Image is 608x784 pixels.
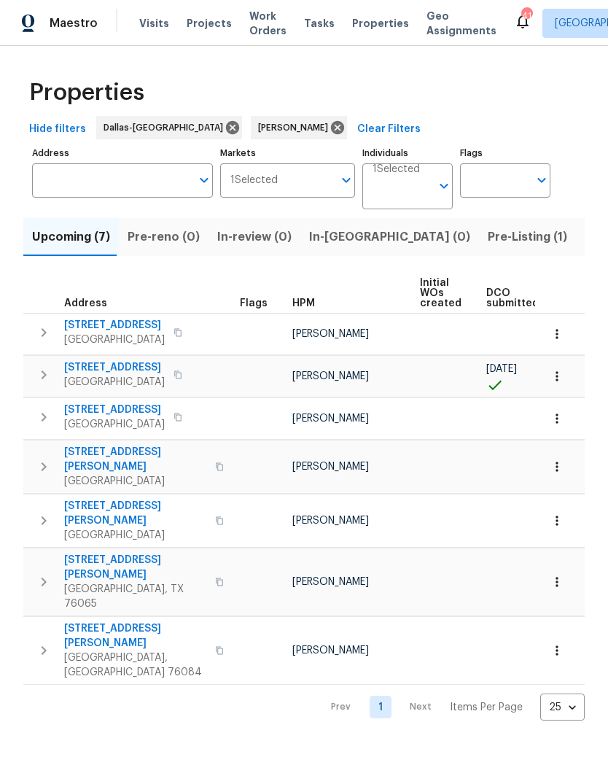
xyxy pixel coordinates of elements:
span: Pre-Listing (1) [488,227,567,247]
span: Tasks [304,18,335,28]
button: Open [434,176,454,196]
span: [GEOGRAPHIC_DATA] [64,417,165,432]
span: [GEOGRAPHIC_DATA] [64,474,206,489]
button: Clear Filters [351,116,426,143]
span: [PERSON_NAME] [292,371,369,381]
span: Properties [29,85,144,100]
span: HPM [292,298,315,308]
span: Properties [352,16,409,31]
span: [STREET_ADDRESS][PERSON_NAME] [64,499,206,528]
button: Open [194,170,214,190]
div: Dallas-[GEOGRAPHIC_DATA] [96,116,242,139]
span: [STREET_ADDRESS] [64,318,165,333]
button: Hide filters [23,116,92,143]
div: 25 [540,688,585,726]
nav: Pagination Navigation [317,694,585,721]
span: Initial WOs created [420,278,461,308]
span: Projects [187,16,232,31]
span: [PERSON_NAME] [292,414,369,424]
span: 1 Selected [373,163,420,176]
a: Goto page 1 [370,696,391,718]
label: Markets [220,149,356,158]
button: Open [336,170,356,190]
span: [GEOGRAPHIC_DATA] [64,333,165,347]
p: Items Per Page [450,700,523,715]
span: Dallas-[GEOGRAPHIC_DATA] [104,120,229,135]
span: 1 Selected [230,174,278,187]
span: [DATE] [486,364,517,374]
label: Address [32,149,213,158]
span: [STREET_ADDRESS] [64,360,165,375]
span: [GEOGRAPHIC_DATA] [64,375,165,389]
span: Clear Filters [357,120,421,139]
span: Pre-reno (0) [128,227,200,247]
div: 41 [521,9,531,23]
span: In-[GEOGRAPHIC_DATA] (0) [309,227,470,247]
span: [PERSON_NAME] [292,645,369,656]
span: [STREET_ADDRESS][PERSON_NAME] [64,445,206,474]
button: Open [531,170,552,190]
span: [STREET_ADDRESS][PERSON_NAME] [64,553,206,582]
label: Individuals [362,149,453,158]
span: [GEOGRAPHIC_DATA], TX 76065 [64,582,206,611]
span: [PERSON_NAME] [258,120,334,135]
span: [STREET_ADDRESS] [64,403,165,417]
span: DCO submitted [486,288,539,308]
span: Upcoming (7) [32,227,110,247]
span: In-review (0) [217,227,292,247]
span: [GEOGRAPHIC_DATA], [GEOGRAPHIC_DATA] 76084 [64,651,206,680]
span: [GEOGRAPHIC_DATA] [64,528,206,543]
span: [STREET_ADDRESS][PERSON_NAME] [64,621,206,651]
span: [PERSON_NAME] [292,516,369,526]
span: Geo Assignments [426,9,496,38]
span: Maestro [50,16,98,31]
span: Address [64,298,107,308]
div: [PERSON_NAME] [251,116,347,139]
span: [PERSON_NAME] [292,462,369,472]
span: Work Orders [249,9,287,38]
label: Flags [460,149,550,158]
span: Flags [240,298,268,308]
span: [PERSON_NAME] [292,329,369,339]
span: [PERSON_NAME] [292,577,369,587]
span: Visits [139,16,169,31]
span: Hide filters [29,120,86,139]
